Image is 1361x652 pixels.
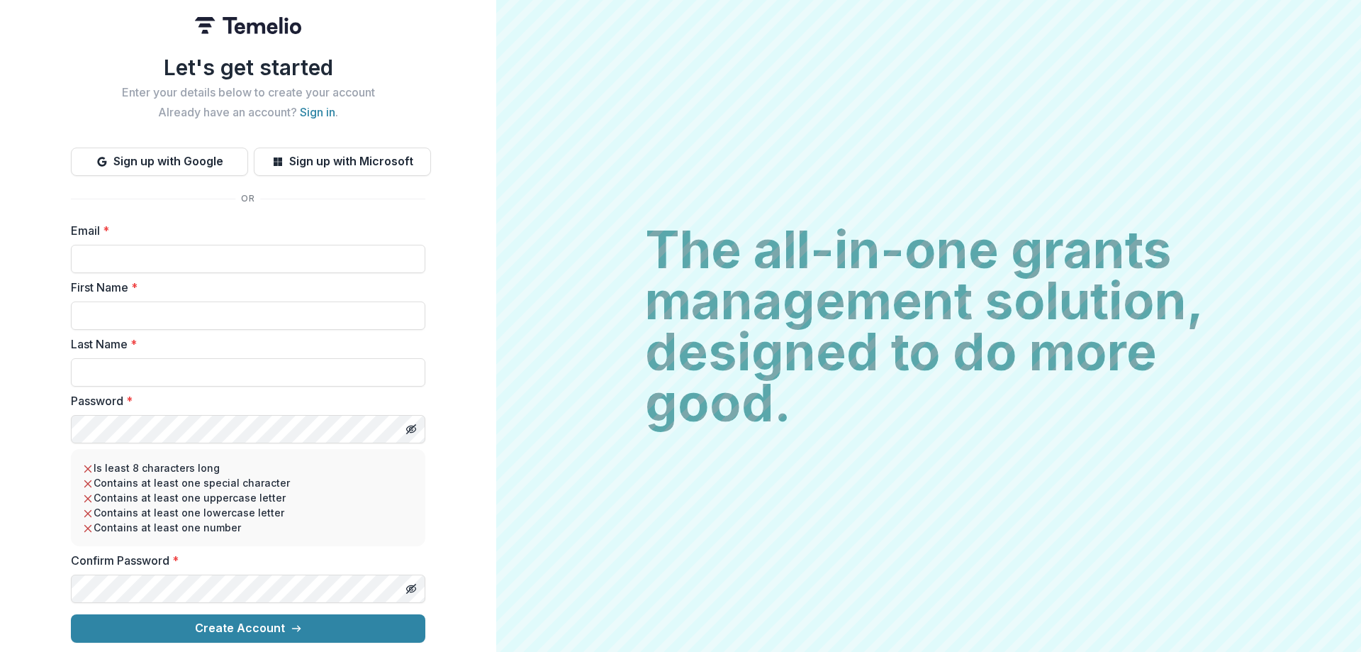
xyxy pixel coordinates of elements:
[71,222,417,239] label: Email
[254,148,431,176] button: Sign up with Microsoft
[71,148,248,176] button: Sign up with Google
[71,614,425,643] button: Create Account
[195,17,301,34] img: Temelio
[71,552,417,569] label: Confirm Password
[71,55,425,80] h1: Let's get started
[71,106,425,119] h2: Already have an account? .
[82,520,414,535] li: Contains at least one number
[300,105,335,119] a: Sign in
[71,336,417,353] label: Last Name
[82,490,414,505] li: Contains at least one uppercase letter
[71,86,425,99] h2: Enter your details below to create your account
[82,475,414,490] li: Contains at least one special character
[400,418,422,441] button: Toggle password visibility
[82,460,414,475] li: Is least 8 characters long
[71,279,417,296] label: First Name
[82,505,414,520] li: Contains at least one lowercase letter
[71,392,417,409] label: Password
[400,578,422,600] button: Toggle password visibility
